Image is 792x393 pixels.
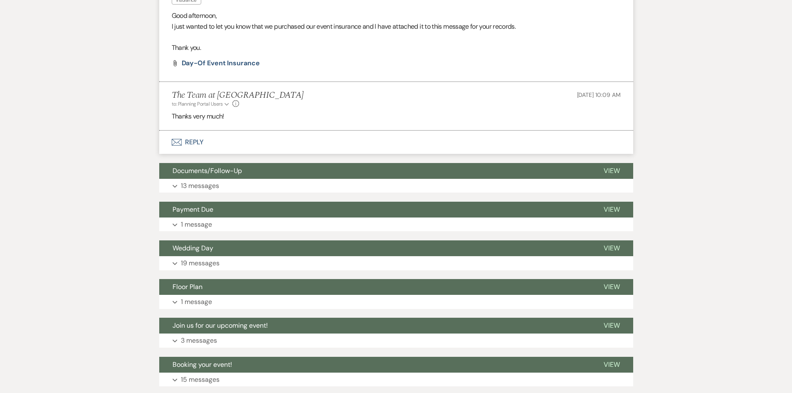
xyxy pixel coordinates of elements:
p: 3 messages [181,335,217,346]
button: Documents/Follow-Up [159,163,590,179]
button: View [590,279,633,295]
p: Thanks very much! [172,111,621,122]
p: 15 messages [181,374,220,385]
button: View [590,357,633,373]
p: 19 messages [181,258,220,269]
p: I just wanted to let you know that we purchased our event insurance and I have attached it to thi... [172,21,621,32]
button: 15 messages [159,373,633,387]
button: 3 messages [159,334,633,348]
button: Payment Due [159,202,590,218]
button: View [590,240,633,256]
span: View [604,360,620,369]
button: Join us for our upcoming event! [159,318,590,334]
span: Booking your event! [173,360,232,369]
button: Wedding Day [159,240,590,256]
span: to: Planning Portal Users [172,101,223,107]
p: Good afternoon, [172,10,621,21]
button: Reply [159,131,633,154]
span: View [604,205,620,214]
p: Thank you. [172,42,621,53]
button: 1 message [159,218,633,232]
span: Floor Plan [173,282,202,291]
p: 1 message [181,219,212,230]
button: View [590,318,633,334]
span: Wedding Day [173,244,213,252]
h5: The Team at [GEOGRAPHIC_DATA] [172,90,304,101]
span: View [604,321,620,330]
button: Booking your event! [159,357,590,373]
span: Documents/Follow-Up [173,166,242,175]
button: Floor Plan [159,279,590,295]
span: View [604,166,620,175]
span: View [604,282,620,291]
button: 19 messages [159,256,633,270]
a: Day-Of Event Insurance [182,60,260,67]
span: Join us for our upcoming event! [173,321,268,330]
p: 13 messages [181,180,219,191]
button: 13 messages [159,179,633,193]
button: View [590,163,633,179]
span: View [604,244,620,252]
button: View [590,202,633,218]
button: to: Planning Portal Users [172,100,231,108]
button: 1 message [159,295,633,309]
span: [DATE] 10:09 AM [577,91,621,99]
p: 1 message [181,297,212,307]
span: Payment Due [173,205,213,214]
span: Day-Of Event Insurance [182,59,260,67]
